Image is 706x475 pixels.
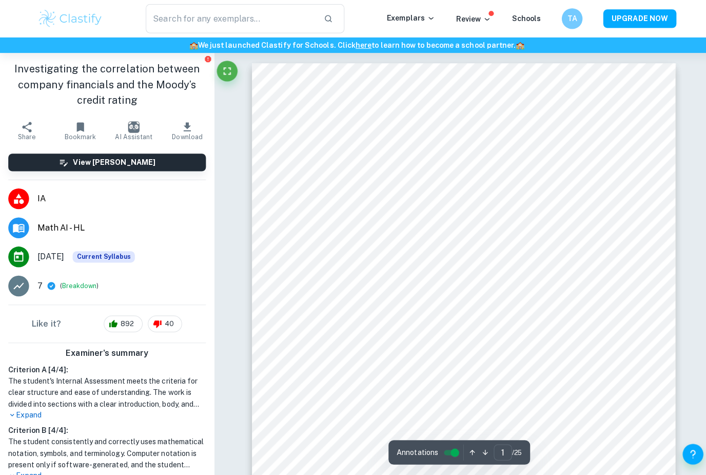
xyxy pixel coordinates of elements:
[187,41,196,49] span: 🏫
[8,152,204,169] button: View [PERSON_NAME]
[8,360,204,371] h6: Criterion A [ 4 / 4 ]:
[127,120,138,131] img: AI Assistant
[2,39,704,50] h6: We just launched Clastify for Schools. Click to learn how to become a school partner.
[146,312,180,329] div: 40
[37,248,64,260] span: [DATE]
[103,312,141,329] div: 892
[53,115,106,144] button: Bookmark
[31,314,60,327] h6: Like it?
[159,115,212,144] button: Download
[62,278,95,288] button: Breakdown
[8,405,204,416] p: Expand
[511,41,519,49] span: 🏫
[106,115,159,144] button: AI Assistant
[597,9,669,28] button: UPGRADE NOW
[8,61,204,107] h1: Investigating the correlation between company financials and the Moody’s credit rating
[72,249,133,260] div: This exemplar is based on the current syllabus. Feel free to refer to it for inspiration/ideas wh...
[114,132,151,139] span: AI Assistant
[214,60,235,81] button: Fullscreen
[4,344,208,356] h6: Examiner's summary
[72,155,154,166] h6: View [PERSON_NAME]
[8,431,204,465] h1: The student consistently and correctly uses mathematical notation, symbols, and terminology. Comp...
[451,13,486,25] p: Review
[393,442,434,453] span: Annotations
[157,315,177,326] span: 40
[8,420,204,431] h6: Criterion B [ 4 / 4 ]:
[37,191,204,203] span: IA
[202,54,210,62] button: Report issue
[506,14,535,23] a: Schools
[675,439,696,460] button: Help and Feedback
[144,4,312,33] input: Search for any exemplars...
[72,249,133,260] span: Current Syllabus
[506,443,516,452] span: / 25
[37,219,204,232] span: Math AI - HL
[170,132,201,139] span: Download
[60,278,97,288] span: ( )
[113,315,138,326] span: 892
[560,13,572,24] h6: TA
[8,371,204,405] h1: The student's Internal Assessment meets the criteria for clear structure and ease of understandin...
[18,132,35,139] span: Share
[556,8,576,29] button: TA
[64,132,95,139] span: Bookmark
[352,41,368,49] a: here
[37,8,102,29] img: Clastify logo
[383,12,430,24] p: Exemplars
[37,277,42,289] p: 7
